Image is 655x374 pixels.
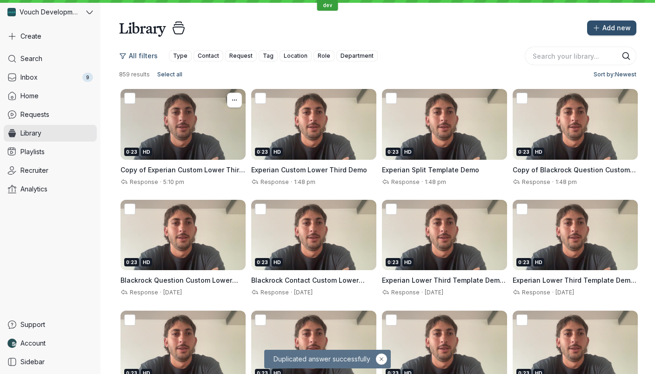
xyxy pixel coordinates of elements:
[289,289,294,296] span: ·
[198,51,219,61] span: Contact
[20,320,45,329] span: Support
[294,289,313,296] span: [DATE]
[169,50,192,61] button: Type
[20,91,39,101] span: Home
[425,178,446,185] span: 1:48 pm
[158,178,163,186] span: ·
[382,276,506,293] span: Experian Lower Third Template Demo (Magenta)
[4,143,97,160] a: Playlists
[119,48,163,63] button: All filters
[194,50,223,61] button: Contact
[20,129,41,138] span: Library
[158,289,163,296] span: ·
[272,258,283,266] div: HD
[402,148,414,156] div: HD
[550,289,555,296] span: ·
[516,148,531,156] div: 0:23
[124,258,139,266] div: 0:23
[402,258,414,266] div: HD
[82,73,93,82] div: 9
[272,148,283,156] div: HD
[602,23,631,33] span: Add new
[163,289,182,296] span: [DATE]
[7,339,17,348] img: Nathan Weinstock avatar
[4,316,97,333] a: Support
[129,51,158,61] span: All filters
[533,258,544,266] div: HD
[4,4,84,20] div: Vouch Development Team
[284,51,307,61] span: Location
[420,289,425,296] span: ·
[555,178,577,185] span: 1:48 pm
[590,69,636,80] button: Sort by:Newest
[272,354,376,364] span: Duplicated answer successfully
[20,166,48,175] span: Recruiter
[20,184,47,194] span: Analytics
[520,178,550,185] span: Response
[154,69,186,80] button: Select all
[4,4,97,20] button: Vouch Development Team avatarVouch Development Team
[128,289,158,296] span: Response
[386,148,401,156] div: 0:23
[550,178,555,186] span: ·
[255,258,270,266] div: 0:23
[389,178,420,185] span: Response
[157,70,182,79] span: Select all
[520,289,550,296] span: Response
[341,51,374,61] span: Department
[20,147,45,156] span: Playlists
[513,165,638,175] h3: Copy of Blackrock Question Custom Lower Third Demo
[513,276,636,293] span: Experian Lower Third Template Demo (Purple)
[141,258,152,266] div: HD
[280,50,312,61] button: Location
[120,276,238,293] span: Blackrock Question Custom Lower Third Demo
[255,148,270,156] div: 0:23
[376,354,387,365] button: Hide notification
[587,20,636,35] button: Add new
[20,54,42,63] span: Search
[251,276,365,293] span: Blackrock Contact Custom Lower Third Demo
[259,178,289,185] span: Response
[4,354,97,370] a: Sidebar
[163,178,184,185] span: 5:10 pm
[259,50,278,61] button: Tag
[229,51,253,61] span: Request
[4,69,97,86] a: Inbox9
[4,106,97,123] a: Requests
[263,51,274,61] span: Tag
[425,289,443,296] span: [DATE]
[251,166,367,174] span: Experian Custom Lower Third Demo
[386,258,401,266] div: 0:23
[20,32,41,41] span: Create
[173,51,187,61] span: Type
[389,289,420,296] span: Response
[4,181,97,197] a: Analytics
[20,73,38,82] span: Inbox
[525,47,636,65] input: Search your library...
[555,289,574,296] span: [DATE]
[4,88,97,104] a: Home
[225,50,257,61] button: Request
[420,178,425,186] span: ·
[119,19,166,37] h1: Library
[128,178,158,185] span: Response
[382,276,507,285] h3: Experian Lower Third Template Demo (Magenta)
[120,166,245,183] span: Copy of Experian Custom Lower Third Demo
[4,335,97,352] a: Nathan Weinstock avatarAccount
[382,166,479,174] span: Experian Split Template Demo
[289,178,294,186] span: ·
[4,28,97,45] button: Create
[594,70,636,79] span: Sort by: Newest
[141,148,152,156] div: HD
[513,276,638,285] h3: Experian Lower Third Template Demo (Purple)
[533,148,544,156] div: HD
[7,8,16,16] img: Vouch Development Team avatar
[259,289,289,296] span: Response
[251,276,376,285] h3: Blackrock Contact Custom Lower Third Demo
[622,51,631,61] button: Search
[4,125,97,142] a: Library
[4,162,97,179] a: Recruiter
[20,357,45,367] span: Sidebar
[20,7,79,17] span: Vouch Development Team
[516,258,531,266] div: 0:23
